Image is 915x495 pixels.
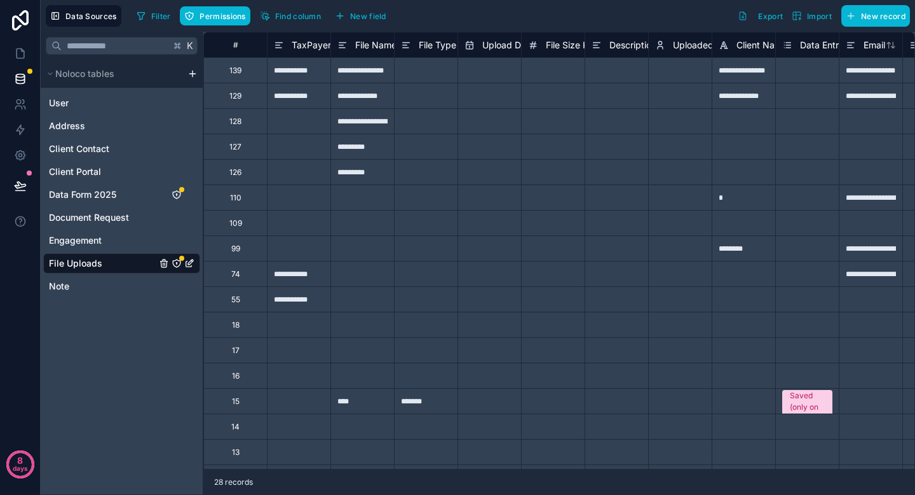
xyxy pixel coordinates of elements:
span: New field [350,11,386,21]
div: 127 [229,142,241,152]
button: Export [733,5,787,27]
div: 17 [232,345,240,356]
span: File Size Kb [546,39,594,52]
span: Import [807,11,832,21]
span: Uploaded By User [673,39,749,52]
span: Upload Date [482,39,534,52]
div: 13 [232,447,240,457]
div: 99 [231,244,240,254]
span: TaxPayerSSN [292,39,349,52]
button: New record [841,5,910,27]
span: Find column [275,11,321,21]
button: Data Sources [46,5,121,27]
div: 74 [231,269,240,279]
div: Saved (only on shared drive) [790,390,825,436]
span: Filter [151,11,171,21]
div: 128 [229,116,241,127]
p: days [13,459,28,477]
p: 8 [17,454,23,467]
div: 126 [229,167,241,178]
button: Find column [255,6,325,25]
div: 139 [229,66,241,76]
span: 28 records [214,477,253,487]
span: File Name [355,39,396,52]
span: Data Entry Status [800,39,873,52]
button: Permissions [180,6,250,25]
span: Description [609,39,656,52]
div: 16 [232,371,240,381]
div: 15 [232,396,240,407]
button: Filter [132,6,175,25]
span: New record [861,11,905,21]
div: 110 [230,193,241,203]
a: Permissions [180,6,255,25]
span: K [186,41,194,50]
div: 129 [229,91,241,101]
span: Data Sources [65,11,117,21]
span: Permissions [200,11,245,21]
div: 109 [229,218,242,228]
div: 18 [232,320,240,330]
button: Import [787,5,836,27]
span: Client Name [736,39,787,52]
span: File Type [419,39,456,52]
div: # [213,40,257,50]
div: 55 [231,295,240,305]
div: 14 [231,422,240,432]
a: New record [836,5,910,27]
button: New field [330,6,391,25]
span: Export [758,11,783,21]
span: Email [864,39,885,52]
